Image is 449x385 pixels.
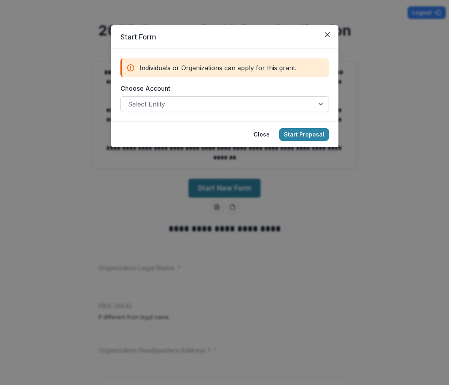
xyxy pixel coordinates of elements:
button: Close [249,128,274,141]
button: Start Proposal [279,128,329,141]
div: Individuals or Organizations can apply for this grant. [120,58,329,77]
header: Start Form [111,25,338,49]
button: Close [321,28,334,41]
label: Choose Account [120,84,324,93]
